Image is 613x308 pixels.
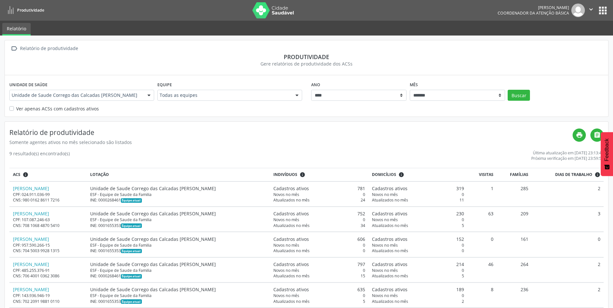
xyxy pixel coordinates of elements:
div: 9 resultado(s) encontrado(s) [9,150,70,161]
td: 236 [497,282,532,308]
a:  Relatório de produtividade [9,44,79,53]
td: 209 [497,207,532,232]
h4: Relatório de produtividade [9,128,573,137]
span: Domicílios [372,172,396,178]
button: Buscar [508,90,530,101]
div: CPF: 485.255.376-91 [13,268,83,273]
td: 3 [532,207,604,232]
i: <div class="text-left"> <div> <strong>Cadastros ativos:</strong> Cadastros que estão vinculados a... [398,172,404,178]
span: Novos no mês [372,242,398,248]
div: CPF: 024.911.036-99 [13,192,83,197]
div: Unidade de Saude Corrego das Calcadas [PERSON_NAME] [90,185,267,192]
div: 0 [273,192,365,197]
div: 781 [273,185,365,192]
td: 285 [497,181,532,207]
div: INE: 0000268461 [90,273,267,279]
div: CNS: 980 0162 8611 7216 [13,197,83,203]
div: CPF: 143.936.946-19 [13,293,83,298]
button: Feedback - Mostrar pesquisa [601,132,613,176]
span: Atualizados no mês [273,299,310,304]
div: INE: 0001655353 [90,223,267,228]
div: 34 [273,223,365,228]
div: ESF - Equipe de Saude da Familia [90,293,267,298]
span: Cadastros ativos [372,236,407,242]
i:  [594,131,601,139]
th: Visitas [467,168,497,181]
label: Mês [410,80,418,90]
i: print [576,131,583,139]
span: Novos no mês [273,192,299,197]
div: Unidade de Saude Corrego das Calcadas [PERSON_NAME] [90,210,267,217]
a: Produtividade [5,5,44,15]
td: 0 [467,232,497,257]
td: 2 [532,282,604,308]
i:  [587,6,595,13]
div: Somente agentes ativos no mês selecionado são listados [9,139,573,146]
div: INE: 0001655353 [90,248,267,253]
td: 46 [467,257,497,282]
td: 264 [497,257,532,282]
div: Unidade de Saude Corrego das Calcadas [PERSON_NAME] [90,286,267,293]
div: Próxima verificação em [DATE] 23:59:59 [531,156,604,161]
span: Atualizados no mês [273,223,310,228]
td: 1 [467,181,497,207]
div: 797 [273,261,365,268]
div: 0 [372,192,464,197]
span: Novos no mês [273,293,299,298]
span: Esta é a equipe atual deste Agente [121,299,142,304]
span: Cadastros ativos [372,286,407,293]
th: Famílias [497,168,532,181]
span: Cadastros ativos [273,261,309,268]
div: 0 [372,293,464,298]
div: 0 [273,242,365,248]
span: Indivíduos [273,172,297,178]
div: 24 [273,197,365,203]
td: 2 [532,257,604,282]
div: 0 [273,293,365,298]
span: Atualizados no mês [273,197,310,203]
div: ESF - Equipe de Saude da Familia [90,192,267,197]
div: Última atualização em [DATE] 23:13:47 [531,150,604,156]
a: [PERSON_NAME] [13,210,49,217]
th: Lotação [87,168,270,181]
div: 319 [372,185,464,192]
div: 0 [273,248,365,253]
div: CPF: 957.590.266-15 [13,242,83,248]
label: Ver apenas ACSs com cadastros ativos [16,105,99,112]
i: Dias em que o(a) ACS fez pelo menos uma visita, ou ficha de cadastro individual ou cadastro domic... [595,172,600,178]
div: Unidade de Saude Corrego das Calcadas [PERSON_NAME] [90,261,267,268]
a: [PERSON_NAME] [13,236,49,242]
span: Esta é a equipe atual deste Agente [121,274,142,279]
div: ESF - Equipe de Saude da Familia [90,268,267,273]
div: CPF: 107.087.246-63 [13,217,83,222]
div: 2 [372,299,464,304]
div: CNS: 702 2091 9881 0110 [13,299,83,304]
label: Unidade de saúde [9,80,48,90]
span: Cadastros ativos [372,185,407,192]
div: Relatório de produtividade [19,44,79,53]
a: [PERSON_NAME] [13,185,49,191]
span: Produtividade [17,7,44,13]
span: Esta é a equipe atual deste Agente [121,223,142,228]
div: CNS: 706 4001 0362 3086 [13,273,83,279]
div: ESF - Equipe de Saude da Familia [90,242,267,248]
div: 606 [273,236,365,242]
div: 0 [372,217,464,222]
span: Esta é a equipe atual deste Agente [121,198,142,203]
div: 0 [372,268,464,273]
span: Atualizados no mês [273,273,310,279]
span: Cadastros ativos [273,236,309,242]
div: 11 [372,197,464,203]
div: 230 [372,210,464,217]
a:  [590,128,604,142]
div: ESF - Equipe de Saude da Familia [90,217,267,222]
span: Feedback [604,139,610,161]
span: Unidade de Saude Corrego das Calcadas [PERSON_NAME] [12,92,141,98]
div: 0 [372,242,464,248]
div: 0 [372,248,464,253]
i:  [9,44,19,53]
span: Cadastros ativos [273,210,309,217]
img: img [571,4,585,17]
i: <div class="text-left"> <div> <strong>Cadastros ativos:</strong> Cadastros que estão vinculados a... [300,172,305,178]
span: Cadastros ativos [273,286,309,293]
